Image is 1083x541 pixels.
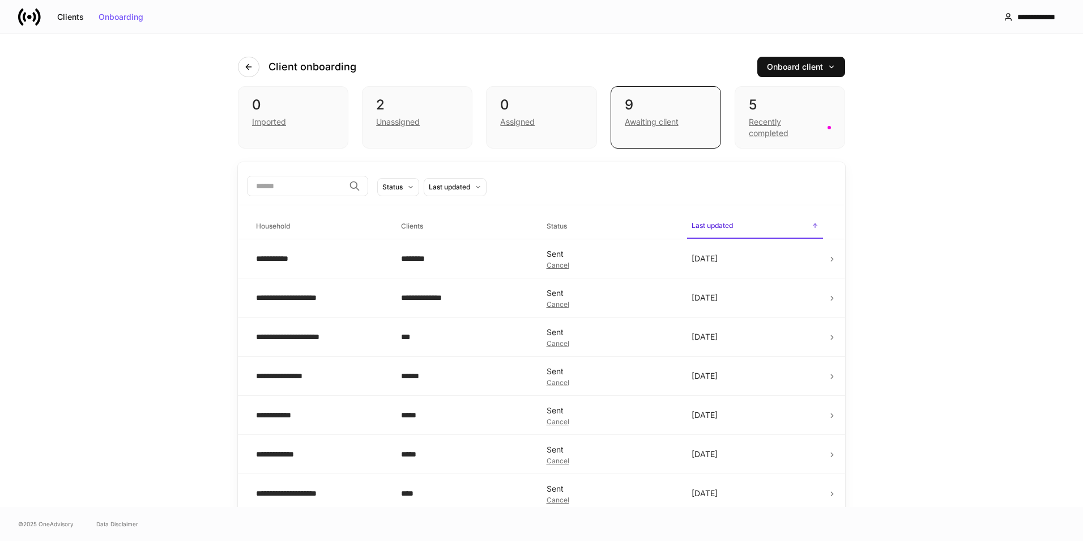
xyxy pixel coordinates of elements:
a: Data Disclaimer [96,519,138,529]
div: Unassigned [376,116,420,128]
h6: Last updated [692,220,733,231]
div: 9Awaiting client [611,86,721,149]
div: 2 [376,96,458,114]
div: 9 [625,96,707,114]
div: 0Imported [238,86,348,149]
h4: Client onboarding [268,60,356,74]
td: [DATE] [683,396,828,435]
div: Status [382,181,403,192]
button: Status [377,178,419,196]
div: Recently completed [749,116,821,139]
td: [DATE] [683,357,828,396]
div: Imported [252,116,286,128]
div: 2Unassigned [362,86,472,149]
button: Onboarding [91,8,151,26]
div: 0 [500,96,582,114]
button: Cancel [547,340,569,347]
button: Cancel [547,419,569,425]
div: 0 [252,96,334,114]
h6: Household [256,221,290,231]
button: Cancel [547,497,569,504]
h6: Status [547,221,567,231]
div: Last updated [429,181,470,192]
button: Clients [50,8,91,26]
div: 5Recently completed [735,86,845,149]
td: [DATE] [683,239,828,278]
td: [DATE] [683,474,828,513]
h6: Clients [401,221,423,231]
div: 0Assigned [486,86,596,149]
span: © 2025 OneAdvisory [18,519,74,529]
div: Sent [547,327,673,338]
div: Sent [547,366,673,377]
button: Cancel [547,379,569,386]
div: Sent [547,405,673,416]
span: Status [542,215,678,238]
button: Last updated [424,178,487,196]
div: Clients [57,13,84,21]
button: Cancel [547,301,569,308]
div: Assigned [500,116,535,128]
td: [DATE] [683,435,828,474]
button: Cancel [547,458,569,464]
span: Household [251,215,387,238]
td: [DATE] [683,278,828,318]
div: Sent [547,248,673,260]
div: 5 [749,96,831,114]
div: Sent [547,444,673,455]
span: Last updated [687,214,823,239]
div: Onboarding [99,13,143,21]
div: Awaiting client [625,116,679,128]
div: Onboard client [767,63,835,71]
div: Sent [547,483,673,494]
button: Onboard client [757,57,845,77]
td: [DATE] [683,318,828,357]
span: Clients [396,215,532,238]
div: Sent [547,288,673,299]
button: Cancel [547,262,569,269]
